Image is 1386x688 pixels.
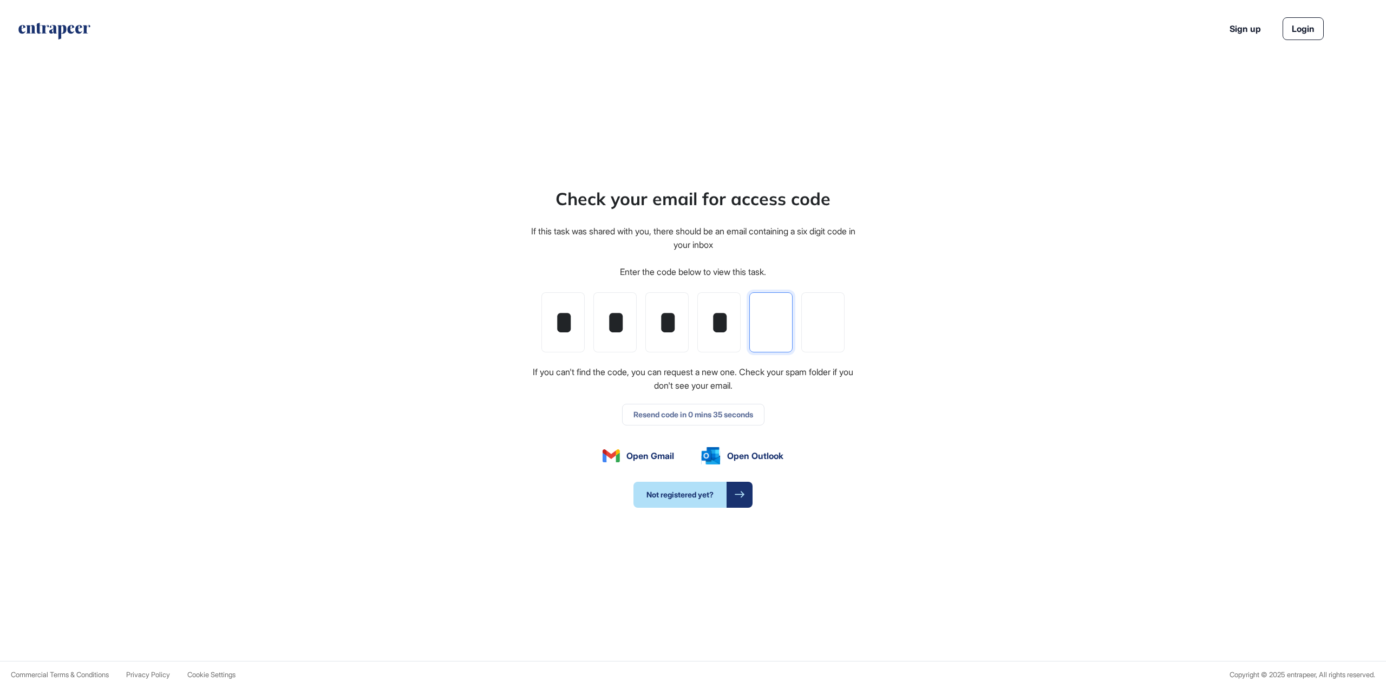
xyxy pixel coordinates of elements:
div: If you can't find the code, you can request a new one. Check your spam folder if you don't see yo... [529,365,857,393]
a: Cookie Settings [187,671,236,679]
a: Commercial Terms & Conditions [11,671,109,679]
div: If this task was shared with you, there should be an email containing a six digit code in your inbox [529,225,857,252]
div: Enter the code below to view this task. [620,265,766,279]
a: Not registered yet? [633,482,753,508]
a: entrapeer-logo [17,23,91,43]
span: Cookie Settings [187,670,236,679]
span: Open Gmail [626,449,674,462]
a: Open Gmail [603,449,674,462]
a: Open Outlook [701,447,783,464]
a: Login [1283,17,1324,40]
a: Sign up [1230,22,1261,35]
a: Privacy Policy [126,671,170,679]
div: Copyright © 2025 entrapeer, All rights reserved. [1230,671,1375,679]
span: Open Outlook [727,449,783,462]
span: Not registered yet? [633,482,727,508]
div: Check your email for access code [555,186,831,212]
